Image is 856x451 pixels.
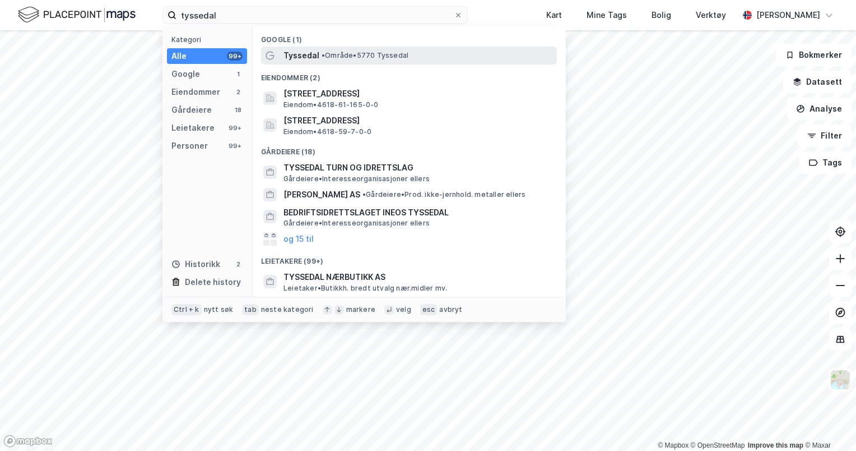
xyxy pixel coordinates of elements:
[283,270,552,284] span: TYSSEDAL NÆRBUTIKK AS
[171,139,208,153] div: Personer
[283,174,430,183] span: Gårdeiere • Interesseorganisasjoner ellers
[800,397,856,451] div: Kontrollprogram for chat
[776,44,852,66] button: Bokmerker
[652,8,671,22] div: Bolig
[283,284,447,293] span: Leietaker • Butikkh. bredt utvalg nær.midler mv.
[283,219,430,228] span: Gårdeiere • Interesseorganisasjoner ellers
[234,70,243,79] div: 1
[830,369,851,390] img: Z
[234,88,243,96] div: 2
[242,304,259,315] div: tab
[546,8,562,22] div: Kart
[185,275,241,289] div: Delete history
[756,8,820,22] div: [PERSON_NAME]
[587,8,627,22] div: Mine Tags
[787,98,852,120] button: Analyse
[283,100,379,109] span: Eiendom • 4618-61-165-0-0
[171,49,187,63] div: Alle
[362,190,366,199] span: •
[322,51,325,59] span: •
[658,441,688,449] a: Mapbox
[261,305,314,314] div: neste kategori
[691,441,745,449] a: OpenStreetMap
[171,67,200,81] div: Google
[252,26,566,47] div: Google (1)
[283,206,552,219] span: BEDRIFTSIDRETTSLAGET INEOS TYSSEDAL
[748,441,803,449] a: Improve this map
[171,103,212,117] div: Gårdeiere
[171,35,247,44] div: Kategori
[346,305,375,314] div: markere
[800,397,856,451] iframe: Chat Widget
[171,85,220,99] div: Eiendommer
[227,123,243,132] div: 99+
[252,248,566,268] div: Leietakere (99+)
[798,125,852,147] button: Filter
[171,304,202,315] div: Ctrl + k
[783,71,852,93] button: Datasett
[176,7,454,24] input: Søk på adresse, matrikkel, gårdeiere, leietakere eller personer
[234,105,243,114] div: 18
[227,141,243,150] div: 99+
[283,127,371,136] span: Eiendom • 4618-59-7-0-0
[322,51,408,60] span: Område • 5770 Tyssedal
[283,232,314,246] button: og 15 til
[227,52,243,61] div: 99+
[420,304,438,315] div: esc
[283,87,552,100] span: [STREET_ADDRESS]
[283,114,552,127] span: [STREET_ADDRESS]
[362,190,525,199] span: Gårdeiere • Prod. ikke-jernhold. metaller ellers
[252,65,566,85] div: Eiendommer (2)
[18,5,136,25] img: logo.f888ab2527a4732fd821a326f86c7f29.svg
[3,435,53,448] a: Mapbox homepage
[234,260,243,269] div: 2
[252,139,566,159] div: Gårdeiere (18)
[439,305,462,314] div: avbryt
[799,151,852,174] button: Tags
[171,121,215,135] div: Leietakere
[283,188,360,201] span: [PERSON_NAME] AS
[396,305,411,314] div: velg
[283,161,552,174] span: TYSSEDAL TURN OG IDRETTSLAG
[204,305,234,314] div: nytt søk
[171,257,220,271] div: Historikk
[696,8,726,22] div: Verktøy
[283,49,319,62] span: Tyssedal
